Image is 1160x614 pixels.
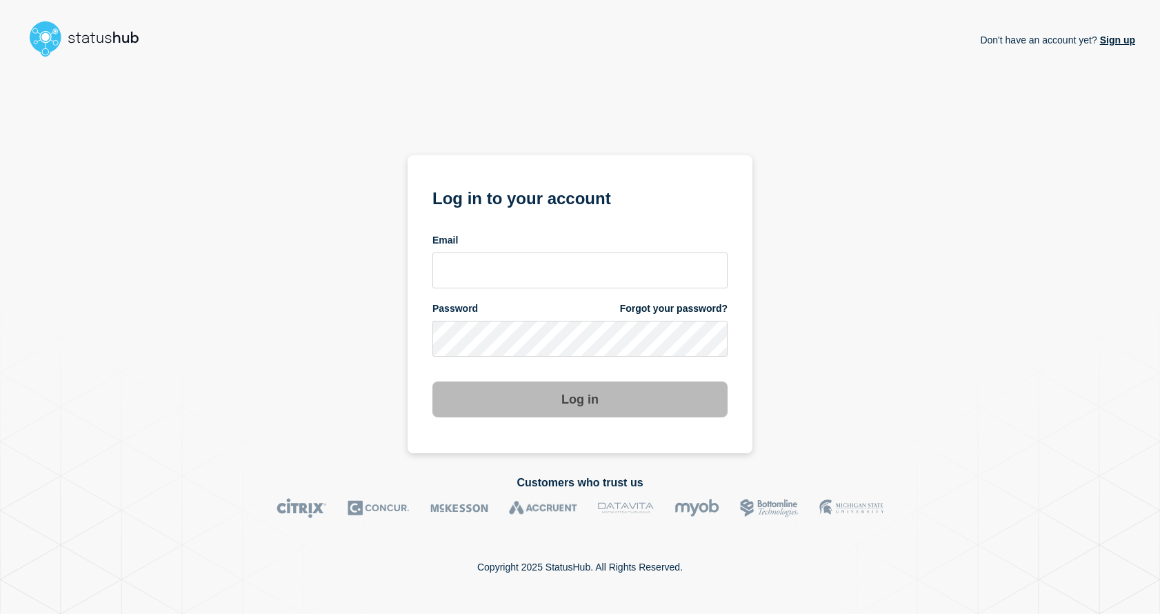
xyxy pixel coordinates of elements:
[740,498,799,518] img: Bottomline logo
[432,252,728,288] input: email input
[432,382,728,417] button: Log in
[620,302,728,315] a: Forgot your password?
[430,498,488,518] img: McKesson logo
[277,498,327,518] img: Citrix logo
[432,321,728,357] input: password input
[432,234,458,247] span: Email
[598,498,654,518] img: DataVita logo
[432,302,478,315] span: Password
[477,562,683,573] p: Copyright 2025 StatusHub. All Rights Reserved.
[1097,34,1135,46] a: Sign up
[509,498,577,518] img: Accruent logo
[25,477,1135,489] h2: Customers who trust us
[674,498,719,518] img: myob logo
[432,184,728,210] h1: Log in to your account
[348,498,410,518] img: Concur logo
[980,23,1135,57] p: Don't have an account yet?
[819,498,883,518] img: MSU logo
[25,17,156,61] img: StatusHub logo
